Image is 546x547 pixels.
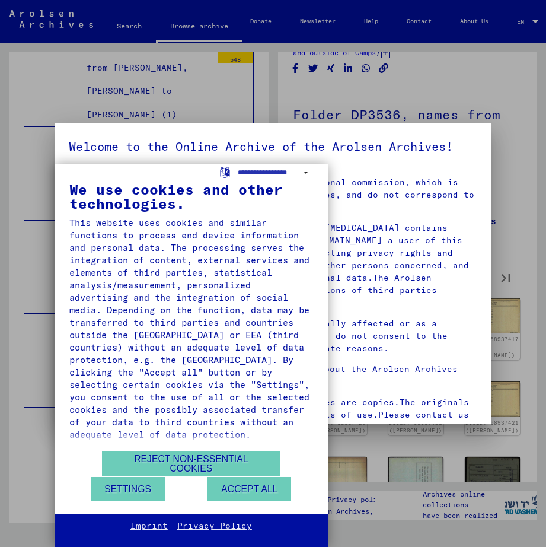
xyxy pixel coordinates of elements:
a: Imprint [130,520,168,532]
div: This website uses cookies and similar functions to process end device information and personal da... [69,217,313,441]
button: Reject non-essential cookies [102,451,280,476]
div: We use cookies and other technologies. [69,182,313,211]
button: Settings [91,477,165,501]
a: Privacy Policy [177,520,252,532]
button: Accept all [207,477,291,501]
